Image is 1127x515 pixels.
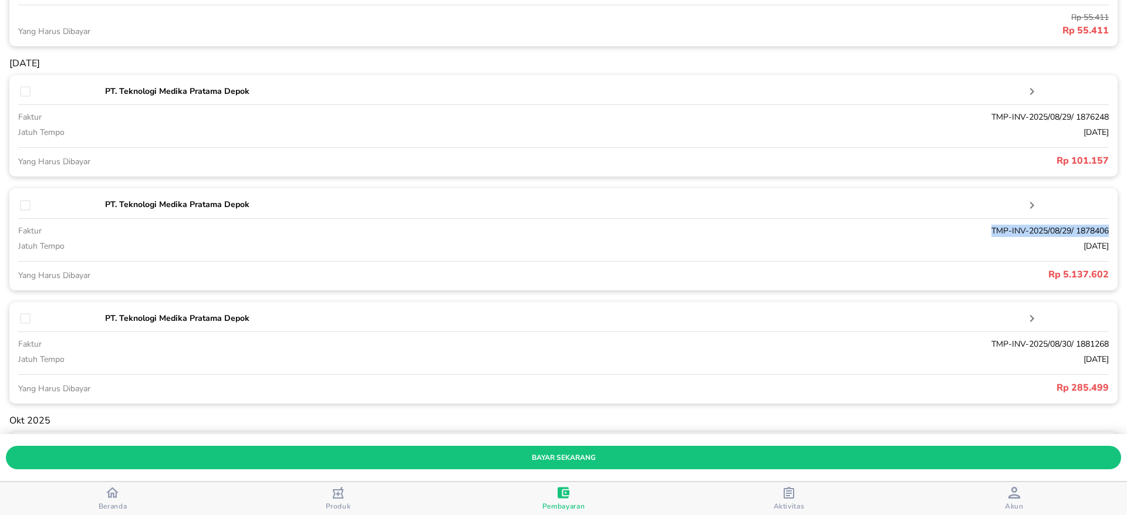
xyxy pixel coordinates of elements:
p: Rp 55.411 [563,23,1109,38]
p: Yang Harus Dibayar [18,269,563,282]
p: Yang Harus Dibayar [18,155,563,168]
p: jatuh tempo [18,240,473,252]
p: [DATE] [473,353,1109,365]
span: Aktivitas [774,502,805,511]
p: Okt 2025 [9,415,1118,426]
button: bayar sekarang [6,446,1121,469]
button: Aktivitas [676,482,902,515]
p: jatuh tempo [18,353,473,365]
span: Beranda [99,502,127,511]
p: faktur [18,338,473,350]
button: Akun [902,482,1127,515]
p: Yang Harus Dibayar [18,25,563,38]
p: TMP-INV-2025/08/30/ 1881268 [473,338,1109,350]
p: Yang Harus Dibayar [18,382,563,395]
p: [DATE] [473,126,1109,138]
p: Rp 55.411 [563,11,1109,23]
span: Produk [326,502,351,511]
span: bayar sekarang [15,452,1112,464]
p: Rp 5.137.602 [563,267,1109,282]
p: [DATE] [473,240,1109,252]
span: Pembayaran [542,502,585,511]
p: PT. Teknologi Medika Pratama Depok [105,312,1025,324]
span: Akun [1005,502,1024,511]
button: Pembayaran [451,482,676,515]
p: jatuh tempo [18,126,473,138]
p: faktur [18,111,473,123]
p: [DATE] [9,58,1118,69]
p: TMP-INV-2025/08/29/ 1876248 [473,111,1109,123]
p: PT. Teknologi Medika Pratama Depok [105,198,1025,211]
p: faktur [18,225,473,237]
button: Produk [225,482,451,515]
p: Rp 285.499 [563,381,1109,395]
p: PT. Teknologi Medika Pratama Depok [105,85,1025,97]
p: TMP-INV-2025/08/29/ 1878406 [473,225,1109,237]
p: Rp 101.157 [563,154,1109,168]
